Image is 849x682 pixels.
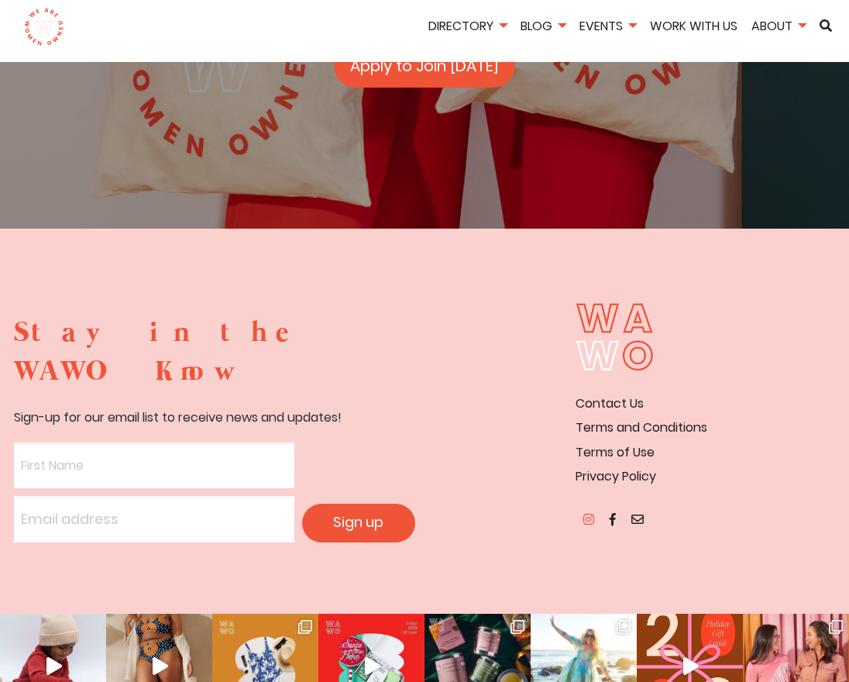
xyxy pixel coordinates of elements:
input: Email address [14,496,295,542]
svg: Clone [298,620,312,634]
img: logo [24,8,64,46]
a: Terms and Conditions [576,418,707,436]
a: Apply to Join [DATE] [334,44,515,88]
svg: Play [46,657,62,675]
li: About [746,16,811,39]
p: Sign-up for our email list to receive news and updates! [14,408,415,428]
svg: Clone [829,620,843,634]
a: Directory [423,17,512,35]
svg: Play [153,657,168,675]
input: First Name [14,443,295,488]
input: Sign up [302,504,414,542]
svg: Play [683,657,699,675]
a: Terms of Use [576,443,655,461]
svg: Clone [510,620,524,634]
h3: Stay in the WAWO Know [14,314,415,392]
li: Blog [515,16,571,39]
li: Events [574,16,641,39]
svg: Clone [617,620,631,634]
a: Privacy Policy [576,467,656,485]
a: Work With Us [644,17,743,35]
a: About [746,17,811,35]
li: Directory [423,16,512,39]
a: Contact Us [576,394,644,412]
a: Events [574,17,641,35]
a: Blog [515,17,571,35]
a: Search [814,19,837,32]
svg: Play [365,657,380,675]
